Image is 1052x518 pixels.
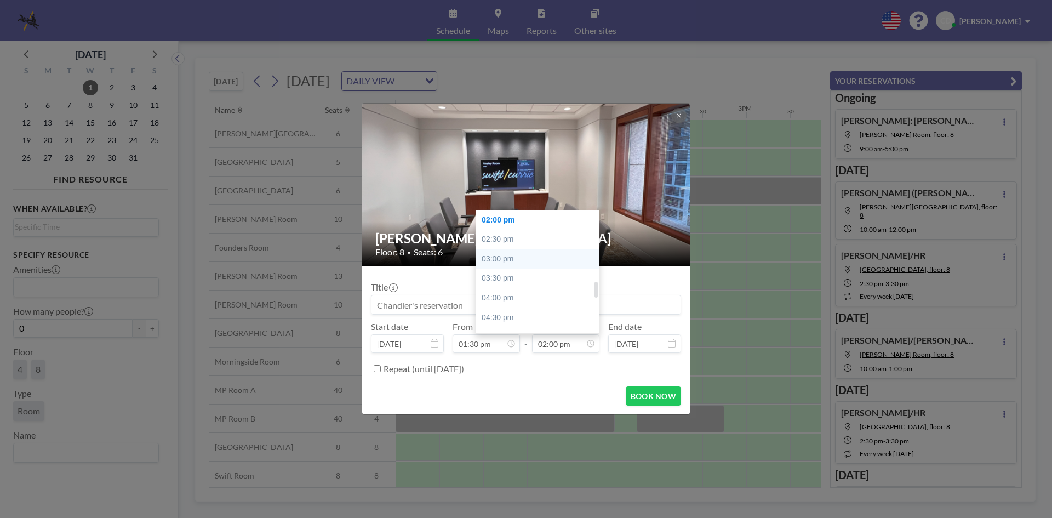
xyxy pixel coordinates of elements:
[375,230,678,247] h2: [PERSON_NAME][GEOGRAPHIC_DATA]
[453,321,473,332] label: From
[476,269,604,288] div: 03:30 pm
[476,249,604,269] div: 03:00 pm
[414,247,443,258] span: Seats: 6
[371,295,681,314] input: Chandler's reservation
[362,61,691,308] img: 537.png
[524,325,528,349] span: -
[371,321,408,332] label: Start date
[476,288,604,308] div: 04:00 pm
[476,210,604,230] div: 02:00 pm
[608,321,642,332] label: End date
[371,282,397,293] label: Title
[476,308,604,328] div: 04:30 pm
[626,386,681,406] button: BOOK NOW
[476,327,604,347] div: 05:00 pm
[375,247,404,258] span: Floor: 8
[407,248,411,257] span: •
[384,363,464,374] label: Repeat (until [DATE])
[476,230,604,249] div: 02:30 pm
